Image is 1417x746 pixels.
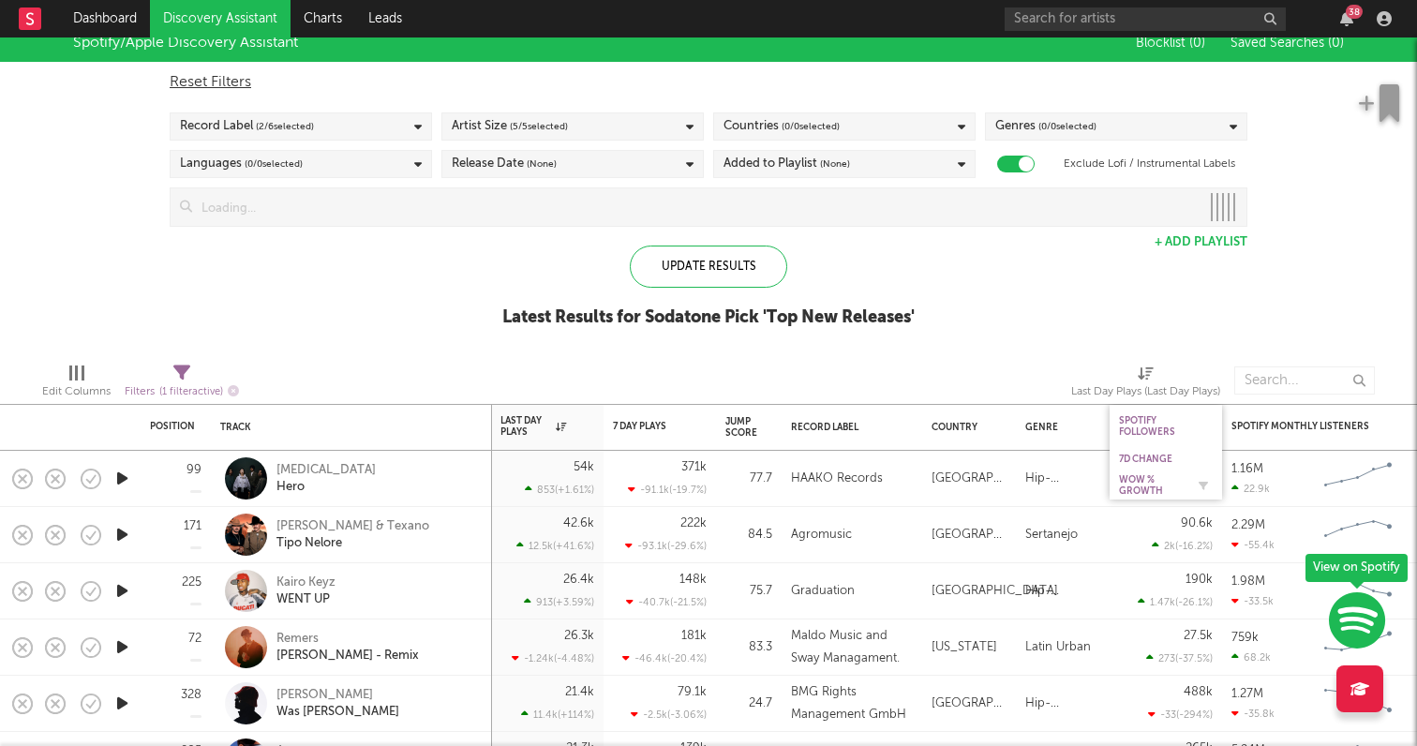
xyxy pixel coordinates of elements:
div: 181k [681,630,707,642]
div: [MEDICAL_DATA] [276,462,376,479]
div: Artist Size [452,115,568,138]
div: 77.7 [725,468,772,490]
div: Kairo Keyz [276,574,336,591]
input: Search... [1234,366,1375,395]
div: 222k [680,517,707,530]
a: Remers[PERSON_NAME] - Remix [276,631,419,664]
div: Filters(1 filter active) [125,357,239,411]
div: 11.4k ( +114 % ) [521,709,594,721]
div: 84.5 [725,524,772,546]
div: 371k [681,461,707,473]
div: Release Date [452,153,557,175]
div: 1.16M [1231,463,1263,475]
div: [PERSON_NAME] & Texano [276,518,429,535]
div: 853 ( +1.61 % ) [525,484,594,496]
div: HAAKO Records [791,468,883,490]
div: -35.8k [1231,708,1275,720]
label: Exclude Lofi / Instrumental Labels [1064,153,1235,175]
button: 38 [1340,11,1353,26]
div: WoW % Growth [1119,474,1185,497]
div: Track [220,422,473,433]
div: 54k [574,461,594,473]
div: 148k [679,574,707,586]
div: Remers [276,631,419,648]
div: Edit Columns [42,380,111,403]
span: ( 0 ) [1328,37,1344,50]
div: 12.5k ( +41.6 % ) [516,540,594,552]
div: Reset Filters [170,71,1247,94]
div: 1.27M [1231,688,1263,700]
div: Record Label [180,115,314,138]
div: 75.7 [725,580,772,603]
span: Blocklist [1136,37,1205,50]
div: 99 [186,464,201,476]
span: ( 0 / 0 selected) [245,153,303,175]
div: Hero [276,479,376,496]
div: WENT UP [276,591,336,608]
div: 27.5k [1184,630,1213,642]
div: [GEOGRAPHIC_DATA] [932,524,1007,546]
a: [MEDICAL_DATA]Hero [276,462,376,496]
div: Was [PERSON_NAME] [276,704,399,721]
div: 1.47k ( -26.1 % ) [1138,596,1213,608]
div: [GEOGRAPHIC_DATA] [932,580,1058,603]
div: Update Results [630,246,787,288]
div: 38 [1346,5,1363,19]
div: [PERSON_NAME] - Remix [276,648,419,664]
a: [PERSON_NAME]Was [PERSON_NAME] [276,687,399,721]
div: -1.24k ( -4.48 % ) [512,652,594,664]
div: Added to Playlist [723,153,850,175]
div: 488k [1184,686,1213,698]
svg: Chart title [1316,512,1400,559]
div: [PERSON_NAME] [276,687,399,704]
div: Filters [125,380,239,404]
input: Search for artists [1005,7,1286,31]
span: ( 1 filter active) [159,387,223,397]
div: -46.4k ( -20.4 % ) [622,652,707,664]
svg: Chart title [1316,680,1400,727]
span: Saved Searches [1231,37,1344,50]
div: [GEOGRAPHIC_DATA] [932,468,1007,490]
div: Countries [723,115,840,138]
div: [GEOGRAPHIC_DATA] [932,693,1007,715]
div: Latin Urban [1025,636,1091,659]
div: 759k [1231,632,1259,644]
div: 42.6k [563,517,594,530]
div: Last Day Plays [500,415,566,438]
div: Sertanejo [1025,524,1078,546]
div: 190k [1186,574,1213,586]
div: -55.4k [1231,539,1275,551]
div: Hip-Hop/Rap [1025,580,1100,603]
a: Kairo KeyzWENT UP [276,574,336,608]
div: -33 ( -294 % ) [1148,709,1213,721]
div: Spotify Followers [1119,415,1185,438]
div: 328 [181,689,201,701]
div: 26.4k [563,574,594,586]
div: 22.9k [1231,483,1270,495]
div: 1.98M [1231,575,1265,588]
div: Genre [1025,422,1091,433]
div: 2k ( -16.2 % ) [1152,540,1213,552]
span: (None) [527,153,557,175]
div: Spotify Monthly Listeners [1231,421,1372,432]
div: Genres [995,115,1096,138]
div: 90.6k [1181,517,1213,530]
button: Filter by WoW % Growth [1194,476,1213,495]
div: Last Day Plays (Last Day Plays) [1071,380,1220,403]
div: Hip-Hop/Rap [1025,468,1100,490]
div: 913 ( +3.59 % ) [524,596,594,608]
div: Maldo Music and Sway Managament. [791,625,913,670]
div: 273 ( -37.5 % ) [1146,652,1213,664]
div: Last Day Plays (Last Day Plays) [1071,357,1220,411]
button: + Add Playlist [1155,236,1247,248]
div: Edit Columns [42,357,111,411]
div: 26.3k [564,630,594,642]
div: 225 [182,576,201,589]
div: 171 [184,520,201,532]
span: ( 0 / 0 selected) [782,115,840,138]
div: Agromusic [791,524,852,546]
div: 21.4k [565,686,594,698]
a: [PERSON_NAME] & TexanoTipo Nelore [276,518,429,552]
span: ( 2 / 6 selected) [256,115,314,138]
svg: Chart title [1316,455,1400,502]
